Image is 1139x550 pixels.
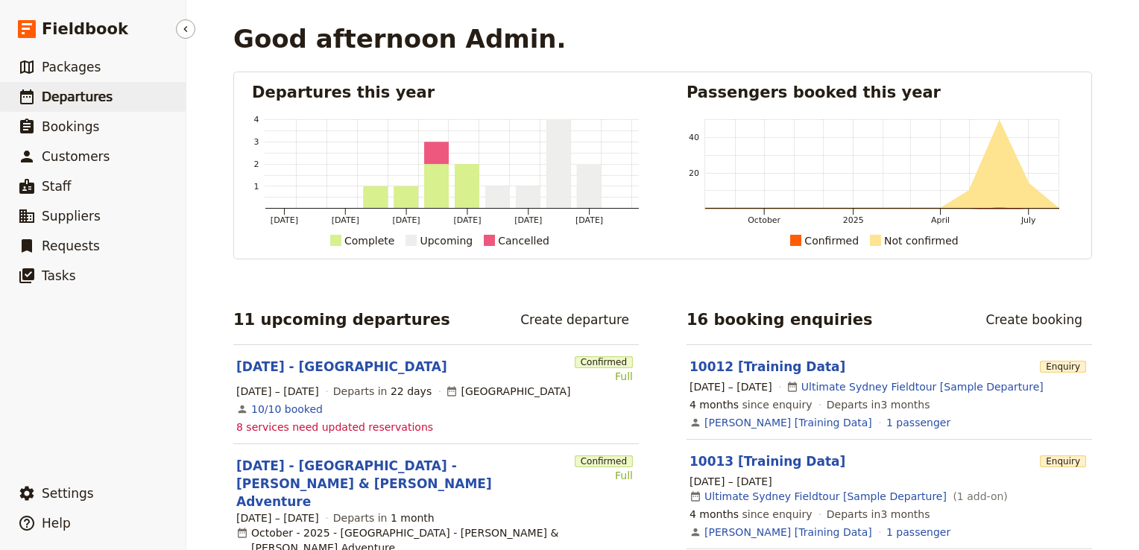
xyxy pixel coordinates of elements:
[884,232,959,250] div: Not confirmed
[236,420,433,434] span: 8 services need updated reservations
[391,385,432,397] span: 22 days
[236,457,569,511] a: [DATE] - [GEOGRAPHIC_DATA] - [PERSON_NAME] & [PERSON_NAME] Adventure
[332,215,359,225] tspan: [DATE]
[575,356,633,368] span: Confirmed
[575,468,633,483] div: Full
[1040,455,1086,467] span: Enquiry
[690,508,739,520] span: 4 months
[254,159,259,169] tspan: 2
[690,397,813,412] span: since enquiry
[690,507,813,522] span: since enquiry
[42,238,100,253] span: Requests
[827,507,930,522] span: Departs in 3 months
[391,512,435,524] span: 1 month
[687,309,873,331] h2: 16 booking enquiries
[950,489,1008,504] span: ( 1 add-on )
[689,133,699,142] tspan: 40
[42,209,101,224] span: Suppliers
[42,89,113,104] span: Departures
[514,215,542,225] tspan: [DATE]
[976,307,1092,332] a: Create booking
[233,309,450,331] h2: 11 upcoming departures
[690,359,845,374] a: 10012 [Training Data]
[827,397,930,412] span: Departs in 3 months
[333,384,432,399] span: Departs in
[575,455,633,467] span: Confirmed
[748,215,780,225] tspan: October
[1020,215,1036,225] tspan: July
[575,369,633,384] div: Full
[42,149,110,164] span: Customers
[254,182,259,192] tspan: 1
[254,137,259,147] tspan: 3
[176,19,195,39] button: Hide menu
[498,232,549,250] div: Cancelled
[453,215,481,225] tspan: [DATE]
[575,215,603,225] tspan: [DATE]
[271,215,298,225] tspan: [DATE]
[690,454,845,469] a: 10013 [Training Data]
[690,399,739,411] span: 4 months
[420,232,473,250] div: Upcoming
[690,474,772,489] span: [DATE] – [DATE]
[446,384,570,399] div: [GEOGRAPHIC_DATA]
[42,60,101,75] span: Packages
[511,307,639,332] a: Create departure
[42,179,72,194] span: Staff
[689,168,699,178] tspan: 20
[42,18,128,40] span: Fieldbook
[42,486,94,501] span: Settings
[687,81,1073,104] h2: Passengers booked this year
[42,268,76,283] span: Tasks
[236,358,447,376] a: [DATE] - [GEOGRAPHIC_DATA]
[236,384,319,399] span: [DATE] – [DATE]
[931,215,950,225] tspan: April
[236,511,319,525] span: [DATE] – [DATE]
[886,415,950,430] a: View the passengers for this booking
[42,516,71,531] span: Help
[344,232,394,250] div: Complete
[704,525,872,540] a: [PERSON_NAME] [Training Data]
[233,24,566,54] h1: Good afternoon Admin.
[843,215,864,225] tspan: 2025
[1040,361,1086,373] span: Enquiry
[42,119,99,134] span: Bookings
[804,232,859,250] div: Confirmed
[801,379,1044,394] a: Ultimate Sydney Fieldtour [Sample Departure]
[251,402,323,417] a: View the bookings for this departure
[333,511,435,525] span: Departs in
[704,415,872,430] a: [PERSON_NAME] [Training Data]
[252,81,639,104] h2: Departures this year
[393,215,420,225] tspan: [DATE]
[254,115,259,124] tspan: 4
[886,525,950,540] a: View the passengers for this booking
[690,379,772,394] span: [DATE] – [DATE]
[704,489,947,504] a: Ultimate Sydney Fieldtour [Sample Departure]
